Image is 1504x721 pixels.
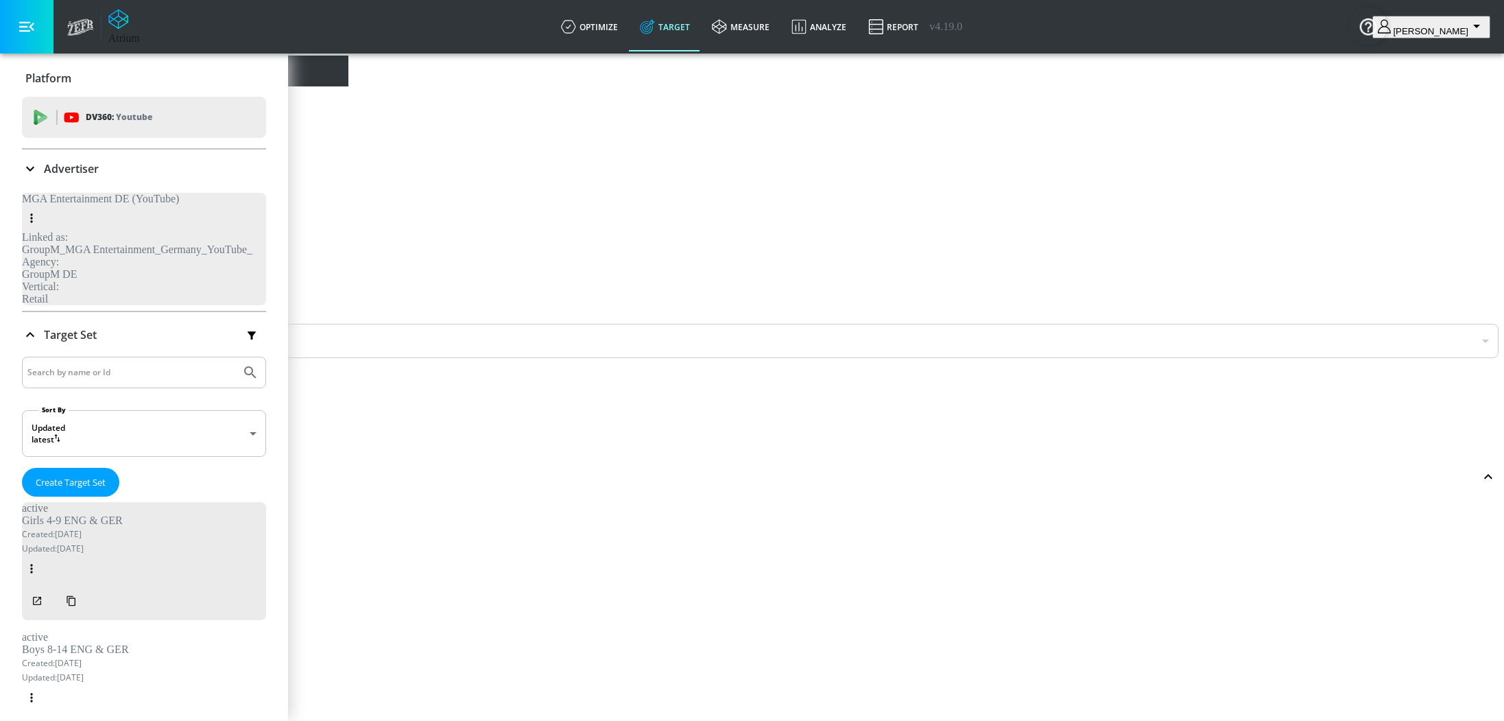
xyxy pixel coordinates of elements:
div: Agency: [22,256,252,268]
div: 70% [5,257,1499,270]
div: GroupM_MGA Entertainment_Germany_YouTube_ [22,244,252,256]
div: Platform [22,59,266,97]
div: DV360: Youtube [22,97,266,138]
div: All Territories [5,442,1499,466]
p: Advertiser [44,161,99,176]
div: Vertical: [22,281,252,293]
div: active [22,502,123,515]
p: [DATE] [22,541,123,556]
div: active [22,631,129,643]
p: Platform [25,71,71,86]
button: Open in new window [22,586,52,616]
div: Included [5,470,1478,481]
div: Languages [5,362,1499,373]
div: 3 Categories Included [5,484,1478,493]
div: MGA Entertainment DE (YouTube)Linked as:GroupM_MGA Entertainment_Germany_YouTube_Agency:GroupM DE... [22,193,266,305]
a: Report [857,2,929,51]
p: DV360: [86,110,152,125]
span: latest [32,434,54,445]
a: Analyze [780,2,857,51]
p: [DATE] [22,670,129,685]
a: optimize [550,2,629,51]
div: Advertiser [22,150,266,188]
a: Target [629,2,701,51]
div: Total Relevancy [5,245,1499,257]
div: Retail [22,293,252,305]
p: [DATE] [22,656,129,670]
a: Atrium [108,9,140,45]
div: MGA Entertainment DE (YouTube)Linked as:GroupM_MGA Entertainment_Germany_YouTube_Agency:GroupM DE... [22,193,252,305]
div: Girls 4-9 ENG & GER [22,515,123,527]
div: Content Type [5,298,1499,309]
div: Atrium [108,32,140,45]
div: activeGirls 4-9 ENG & GERCreated:[DATE]Updated:[DATE] [22,502,123,620]
div: Territories [5,416,1499,427]
label: Sort By [39,405,69,414]
span: Created: [22,657,55,669]
span: Create Target Set [36,475,106,490]
button: Open Resource Center [1349,7,1387,45]
div: Target Set [22,312,266,357]
p: [DATE] [22,527,123,541]
div: Placement Type: [5,129,1499,141]
input: Search by name or Id [27,364,235,381]
div: Updated [32,422,244,434]
span: login as: stephanie.wolklin@zefr.com [1393,26,1468,36]
div: activeGirls 4-9 ENG & GERCreated:[DATE]Updated:[DATE] [22,502,266,620]
span: Updated: [22,543,57,554]
div: Daily Avg Views: [5,270,1499,282]
p: Target Set [44,327,97,342]
div: Boys 8-14 ENG & GER [22,643,129,656]
span: Updated: [22,672,57,683]
button: Create Target Set [22,468,119,497]
span: v 4.19.0 [929,21,962,33]
div: 41K Channels [5,141,1499,154]
button: [PERSON_NAME] [1372,16,1490,38]
div: Last Updated: [5,86,1499,99]
div: 18.48 B [5,282,1499,294]
span: Created: [22,528,55,540]
div: Include in your targeting set [5,312,1499,320]
div: MGA Entertainment DE (YouTube) [22,193,252,205]
div: Linked as: [22,231,252,244]
a: measure [701,2,780,51]
div: Estimated Daily Spend$86,108 - $123,012 [5,193,1499,239]
div: Include in your targeting set [5,376,1499,384]
button: Copy Targeting Set Link [52,582,91,620]
div: English, German [5,388,1499,412]
div: GroupM DE [22,268,252,281]
div: Include in your targeting set [5,430,1499,438]
p: Youtube [116,110,152,124]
